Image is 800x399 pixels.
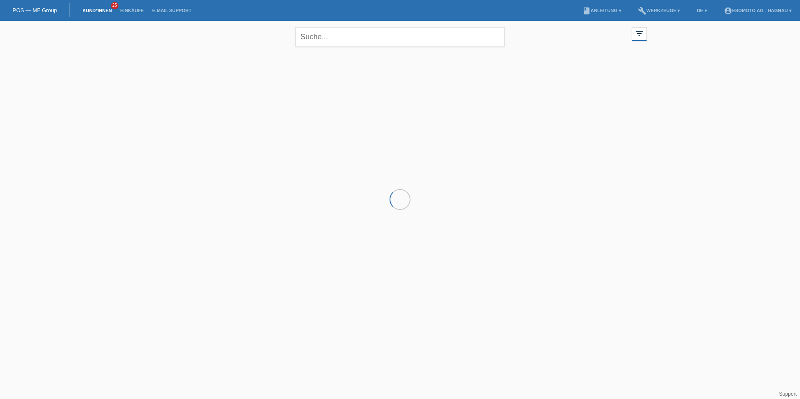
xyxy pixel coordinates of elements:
span: 25 [111,2,118,9]
i: account_circle [724,7,732,15]
a: DE ▾ [692,8,711,13]
a: buildWerkzeuge ▾ [634,8,685,13]
a: Kund*innen [78,8,116,13]
a: Support [779,391,797,397]
i: book [582,7,591,15]
input: Suche... [295,27,505,47]
a: POS — MF Group [13,7,57,13]
a: Einkäufe [116,8,148,13]
a: account_circleEsomoto AG - Hagnau ▾ [720,8,796,13]
a: E-Mail Support [148,8,196,13]
i: build [638,7,646,15]
a: bookAnleitung ▾ [578,8,626,13]
i: filter_list [635,29,644,38]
